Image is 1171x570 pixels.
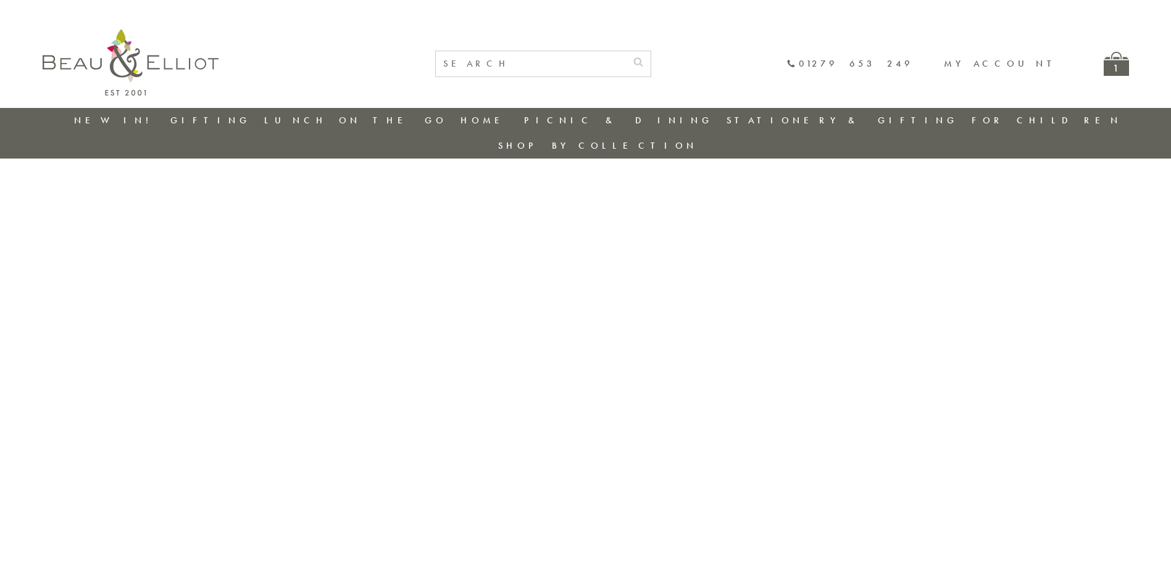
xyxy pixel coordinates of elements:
[264,114,447,126] a: Lunch On The Go
[436,51,626,76] input: SEARCH
[944,57,1061,70] a: My account
[972,114,1122,126] a: For Children
[524,114,713,126] a: Picnic & Dining
[786,59,913,69] a: 01279 653 249
[43,29,219,96] img: logo
[727,114,958,126] a: Stationery & Gifting
[74,114,157,126] a: New in!
[460,114,510,126] a: Home
[1104,52,1129,76] a: 1
[170,114,251,126] a: Gifting
[498,139,698,152] a: Shop by collection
